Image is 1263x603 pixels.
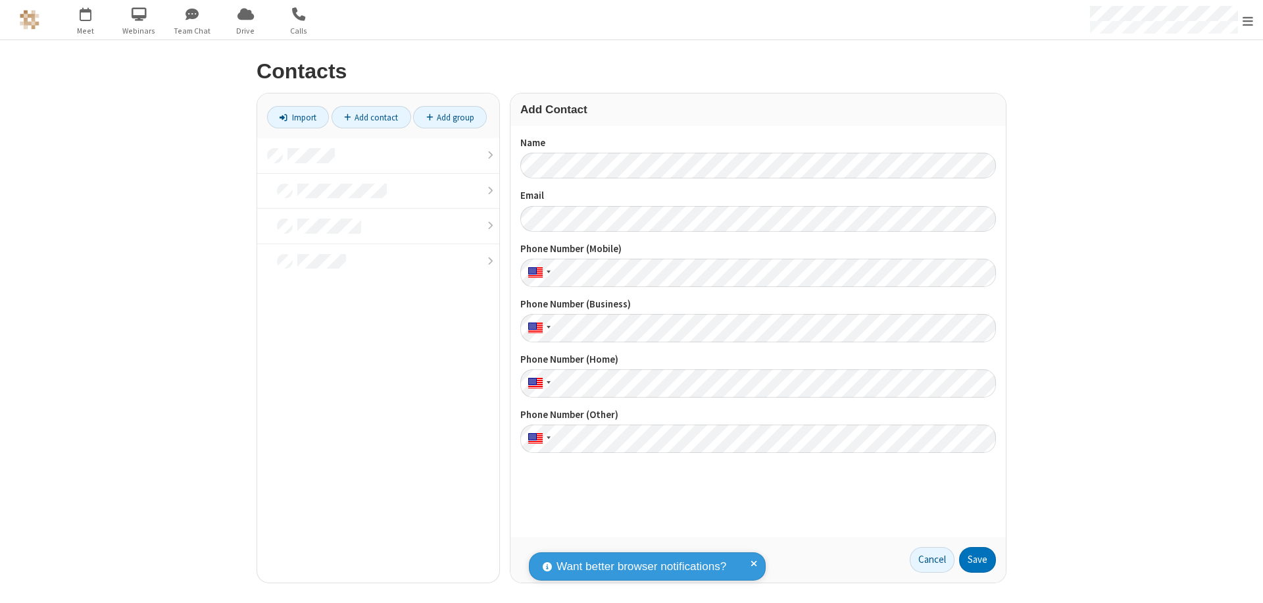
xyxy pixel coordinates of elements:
div: United States: + 1 [520,369,555,398]
h2: Contacts [257,60,1006,83]
iframe: Chat [1230,569,1253,594]
a: Cancel [910,547,954,573]
a: Add group [413,106,487,128]
label: Name [520,136,996,151]
span: Webinars [114,25,164,37]
label: Email [520,188,996,203]
span: Want better browser notifications? [557,558,726,575]
label: Phone Number (Business) [520,297,996,312]
div: United States: + 1 [520,314,555,342]
img: QA Selenium DO NOT DELETE OR CHANGE [20,10,39,30]
span: Team Chat [168,25,217,37]
div: United States: + 1 [520,259,555,287]
label: Phone Number (Other) [520,407,996,423]
label: Phone Number (Home) [520,352,996,367]
span: Calls [274,25,324,37]
a: Import [267,106,329,128]
div: United States: + 1 [520,425,555,453]
a: Add contact [332,106,411,128]
button: Save [959,547,996,573]
label: Phone Number (Mobile) [520,242,996,257]
span: Meet [61,25,111,37]
h3: Add Contact [520,103,996,116]
span: Drive [221,25,270,37]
